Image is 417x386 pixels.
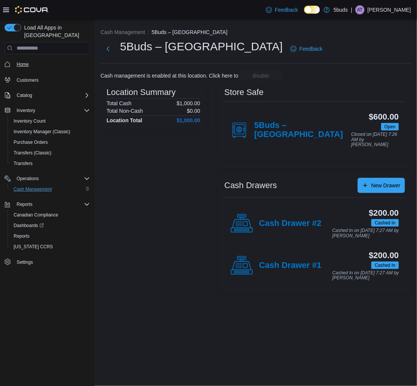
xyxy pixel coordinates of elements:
[14,233,29,239] span: Reports
[357,5,363,14] span: AT
[17,201,32,207] span: Reports
[300,45,323,53] span: Feedback
[351,132,399,148] p: Closed on [DATE] 7:26 AM by [PERSON_NAME]
[11,232,90,241] span: Reports
[14,106,90,115] span: Inventory
[11,138,90,147] span: Purchase Orders
[8,231,93,241] button: Reports
[371,182,400,189] span: New Drawer
[11,232,32,241] a: Reports
[14,106,38,115] button: Inventory
[351,5,352,14] p: |
[369,112,399,121] h3: $600.00
[259,261,321,271] h4: Cash Drawer #1
[275,6,298,14] span: Feedback
[11,210,90,219] span: Canadian Compliance
[2,90,93,101] button: Catalog
[14,244,53,250] span: [US_STATE] CCRS
[375,262,395,269] span: Cashed In
[107,88,176,97] h3: Location Summary
[8,220,93,231] a: Dashboards
[17,61,29,67] span: Home
[177,100,200,106] p: $1,000.00
[253,72,269,79] span: disable
[263,2,301,17] a: Feedback
[14,59,90,69] span: Home
[14,129,70,135] span: Inventory Manager (Classic)
[11,242,56,251] a: [US_STATE] CCRS
[371,219,399,227] span: Cashed In
[14,75,90,84] span: Customers
[254,121,351,140] h4: 5Buds – [GEOGRAPHIC_DATA]
[14,186,52,192] span: Cash Management
[8,137,93,148] button: Purchase Orders
[107,108,143,114] h6: Total Non-Cash
[11,117,49,126] a: Inventory Count
[2,105,93,116] button: Inventory
[8,241,93,252] button: [US_STATE] CCRS
[368,5,411,14] p: [PERSON_NAME]
[100,73,238,79] p: Cash management is enabled at this location. Click here to
[14,91,90,100] span: Catalog
[14,200,90,209] span: Reports
[11,159,36,168] a: Transfers
[17,259,33,265] span: Settings
[11,117,90,126] span: Inventory Count
[21,24,90,39] span: Load All Apps in [GEOGRAPHIC_DATA]
[187,108,200,114] p: $0.00
[17,176,39,182] span: Operations
[11,127,90,136] span: Inventory Manager (Classic)
[11,138,51,147] a: Purchase Orders
[14,118,46,124] span: Inventory Count
[11,127,73,136] a: Inventory Manager (Classic)
[224,88,264,97] h3: Store Safe
[8,126,93,137] button: Inventory Manager (Classic)
[8,184,93,195] button: Cash Management
[14,160,32,167] span: Transfers
[224,181,277,190] h3: Cash Drawers
[8,158,93,169] button: Transfers
[177,117,200,123] h4: $1,000.00
[11,148,90,157] span: Transfers (Classic)
[8,116,93,126] button: Inventory Count
[332,228,399,238] p: Cashed In on [DATE] 7:27 AM by [PERSON_NAME]
[375,219,395,226] span: Cashed In
[11,148,54,157] a: Transfers (Classic)
[240,70,282,82] button: disable
[8,148,93,158] button: Transfers (Classic)
[17,92,32,98] span: Catalog
[371,261,399,269] span: Cashed In
[14,174,90,183] span: Operations
[100,28,411,37] nav: An example of EuiBreadcrumbs
[17,107,35,114] span: Inventory
[5,56,90,287] nav: Complex example
[15,6,49,14] img: Cova
[14,200,36,209] button: Reports
[334,5,348,14] p: 5buds
[358,178,405,193] button: New Drawer
[11,185,55,194] a: Cash Management
[14,174,42,183] button: Operations
[381,123,399,131] span: Open
[14,258,36,267] a: Settings
[14,150,51,156] span: Transfers (Classic)
[369,251,399,260] h3: $200.00
[151,29,227,35] button: 5Buds – [GEOGRAPHIC_DATA]
[11,185,90,194] span: Cash Management
[11,159,90,168] span: Transfers
[14,139,48,145] span: Purchase Orders
[14,257,90,267] span: Settings
[14,212,58,218] span: Canadian Compliance
[2,199,93,210] button: Reports
[287,41,326,56] a: Feedback
[11,221,47,230] a: Dashboards
[120,39,283,54] h1: 5Buds – [GEOGRAPHIC_DATA]
[355,5,364,14] div: Alyssa Tatrol
[100,29,145,35] button: Cash Management
[107,117,142,123] h4: Location Total
[107,100,131,106] h6: Total Cash
[332,271,399,281] p: Cashed In on [DATE] 7:27 AM by [PERSON_NAME]
[11,242,90,251] span: Washington CCRS
[14,76,42,85] a: Customers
